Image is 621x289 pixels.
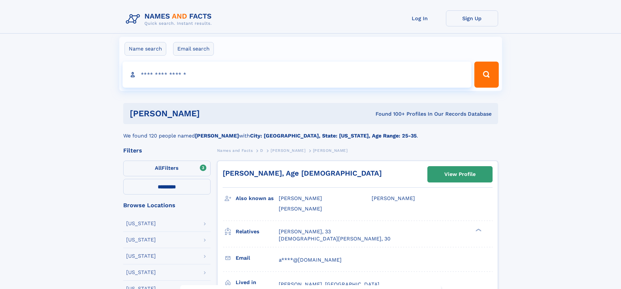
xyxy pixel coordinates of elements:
h3: Lived in [236,277,279,288]
span: [PERSON_NAME] [279,195,322,201]
label: Email search [173,42,214,56]
img: Logo Names and Facts [123,10,217,28]
div: [US_STATE] [126,221,156,226]
label: Filters [123,161,211,176]
a: [PERSON_NAME] [271,146,305,154]
div: View Profile [444,167,476,182]
span: D [260,148,263,153]
a: Log In [394,10,446,26]
span: [PERSON_NAME] [271,148,305,153]
h1: [PERSON_NAME] [130,109,288,118]
div: [US_STATE] [126,270,156,275]
label: Name search [125,42,166,56]
div: [US_STATE] [126,237,156,242]
div: Filters [123,148,211,153]
h3: Email [236,253,279,264]
div: Browse Locations [123,202,211,208]
span: All [155,165,162,171]
a: [DEMOGRAPHIC_DATA][PERSON_NAME], 30 [279,235,391,242]
b: City: [GEOGRAPHIC_DATA], State: [US_STATE], Age Range: 25-35 [250,133,417,139]
h3: Relatives [236,226,279,237]
span: [PERSON_NAME] [279,206,322,212]
a: Names and Facts [217,146,253,154]
div: Found 100+ Profiles In Our Records Database [288,110,492,118]
span: [PERSON_NAME] [313,148,348,153]
input: search input [123,62,472,88]
a: D [260,146,263,154]
a: [PERSON_NAME], 33 [279,228,331,235]
a: Sign Up [446,10,498,26]
button: Search Button [474,62,498,88]
div: We found 120 people named with . [123,124,498,140]
h3: Also known as [236,193,279,204]
span: [PERSON_NAME], [GEOGRAPHIC_DATA] [279,281,379,287]
div: ❯ [474,228,482,232]
b: [PERSON_NAME] [195,133,239,139]
a: View Profile [428,166,492,182]
div: [US_STATE] [126,253,156,259]
span: [PERSON_NAME] [372,195,415,201]
a: [PERSON_NAME], Age [DEMOGRAPHIC_DATA] [223,169,382,177]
